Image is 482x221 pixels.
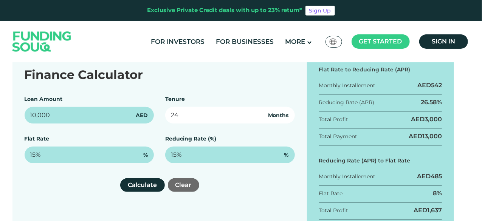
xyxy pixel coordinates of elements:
[432,38,455,45] span: Sign in
[417,81,442,90] div: AED
[285,38,305,45] span: More
[143,151,148,159] span: %
[409,132,442,141] div: AED
[330,39,336,45] img: SA Flag
[417,172,442,181] div: AED
[319,82,376,90] div: Monthly Installement
[284,151,289,159] span: %
[421,98,442,107] div: 26.58%
[136,111,148,119] span: AED
[319,207,349,215] div: Total Profit
[319,116,349,124] div: Total Profit
[319,66,442,74] div: Flat Rate to Reducing Rate (APR)
[411,115,442,124] div: AED
[419,34,468,49] a: Sign in
[422,133,442,140] span: 13,000
[147,6,302,15] div: Exclusive Private Credit deals with up to 23% return*
[165,135,216,142] label: Reducing Rate (%)
[149,36,206,48] a: For Investors
[319,133,358,141] div: Total Payment
[5,23,79,61] img: Logo
[425,116,442,123] span: 3,000
[319,157,442,165] div: Reducing Rate (APR) to Flat Rate
[431,82,442,89] span: 542
[25,96,63,102] label: Loan Amount
[414,206,442,215] div: AED
[120,178,165,192] button: Calculate
[427,207,442,214] span: 1,637
[168,178,199,192] button: Clear
[268,111,289,119] span: Months
[25,135,50,142] label: Flat Rate
[319,99,375,107] div: Reducing Rate (APR)
[431,173,442,180] span: 485
[319,190,343,198] div: Flat Rate
[25,66,295,84] div: Finance Calculator
[165,96,185,102] label: Tenure
[305,6,335,15] a: Sign Up
[359,38,402,45] span: Get started
[433,189,442,198] div: 8%
[214,36,276,48] a: For Businesses
[319,173,376,181] div: Monthly Installement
